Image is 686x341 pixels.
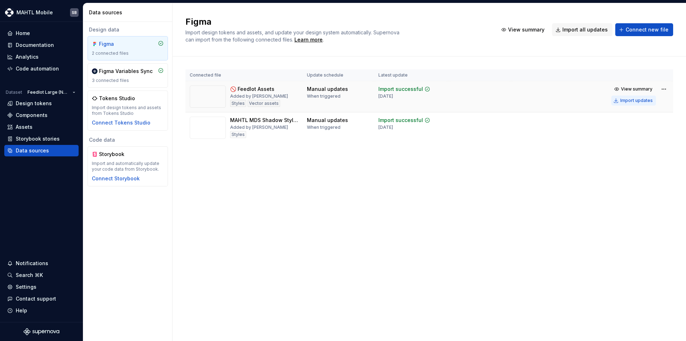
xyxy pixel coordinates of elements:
[307,125,340,130] div: When triggered
[4,28,79,39] a: Home
[230,93,288,99] div: Added by [PERSON_NAME]
[620,98,653,103] div: Import updates
[4,305,79,316] button: Help
[185,69,303,81] th: Connected file
[508,26,545,33] span: View summary
[92,175,140,182] button: Connect Storybook
[88,146,168,186] a: StorybookImport and automatically update your code data from Storybook.Connect Storybook
[6,89,22,95] div: Dataset
[378,93,393,99] div: [DATE]
[16,112,48,119] div: Components
[230,86,274,93] div: 🚫 Feedlot Assets
[307,86,348,93] div: Manual updates
[16,123,33,131] div: Assets
[4,109,79,121] a: Components
[230,125,288,130] div: Added by [PERSON_NAME]
[230,117,298,124] div: MAHTL MDS Shadow Styles
[611,96,656,106] button: Import updates
[230,100,246,107] div: Styles
[4,281,79,293] a: Settings
[185,16,489,28] h2: Figma
[626,26,668,33] span: Connect new file
[92,50,164,56] div: 2 connected files
[4,145,79,156] a: Data sources
[16,65,59,72] div: Code automation
[16,283,36,291] div: Settings
[4,39,79,51] a: Documentation
[99,40,133,48] div: Figma
[4,258,79,269] button: Notifications
[16,42,54,49] div: Documentation
[24,87,79,97] button: Feedlot Large (New)
[16,307,27,314] div: Help
[16,30,30,37] div: Home
[16,53,39,60] div: Analytics
[611,84,656,94] button: View summary
[92,105,164,116] div: Import design tokens and assets from Tokens Studio
[88,91,168,131] a: Tokens StudioImport design tokens and assets from Tokens StudioConnect Tokens Studio
[498,23,549,36] button: View summary
[294,36,323,43] a: Learn more
[16,9,53,16] div: MAHTL Mobile
[16,100,52,107] div: Design tokens
[4,51,79,63] a: Analytics
[16,272,43,279] div: Search ⌘K
[89,9,169,16] div: Data sources
[88,136,168,143] div: Code data
[24,328,59,335] svg: Supernova Logo
[99,151,133,158] div: Storybook
[88,26,168,33] div: Design data
[4,98,79,109] a: Design tokens
[88,63,168,88] a: Figma Variables Sync3 connected files
[28,89,70,95] span: Feedlot Large (New)
[16,295,56,302] div: Contact support
[16,135,60,142] div: Storybook stories
[4,121,79,133] a: Assets
[303,69,374,81] th: Update schedule
[248,100,280,107] div: Vector assets
[4,63,79,74] a: Code automation
[92,161,164,172] div: Import and automatically update your code data from Storybook.
[307,93,340,99] div: When triggered
[185,29,401,43] span: Import design tokens and assets, and update your design system automatically. Supernova can impor...
[293,37,324,43] span: .
[4,293,79,305] button: Contact support
[92,78,164,83] div: 3 connected files
[621,86,652,92] span: View summary
[16,147,49,154] div: Data sources
[378,86,423,93] div: Import successful
[4,133,79,145] a: Storybook stories
[92,119,150,126] button: Connect Tokens Studio
[72,10,77,15] div: SB
[5,8,14,17] img: 317a9594-9ec3-41ad-b59a-e557b98ff41d.png
[1,5,81,20] button: MAHTL MobileSB
[99,95,135,102] div: Tokens Studio
[88,36,168,60] a: Figma2 connected files
[4,269,79,281] button: Search ⌘K
[16,260,48,267] div: Notifications
[378,125,393,130] div: [DATE]
[562,26,608,33] span: Import all updates
[378,117,423,124] div: Import successful
[552,23,612,36] button: Import all updates
[230,131,246,138] div: Styles
[374,69,448,81] th: Latest update
[99,68,153,75] div: Figma Variables Sync
[615,23,673,36] button: Connect new file
[307,117,348,124] div: Manual updates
